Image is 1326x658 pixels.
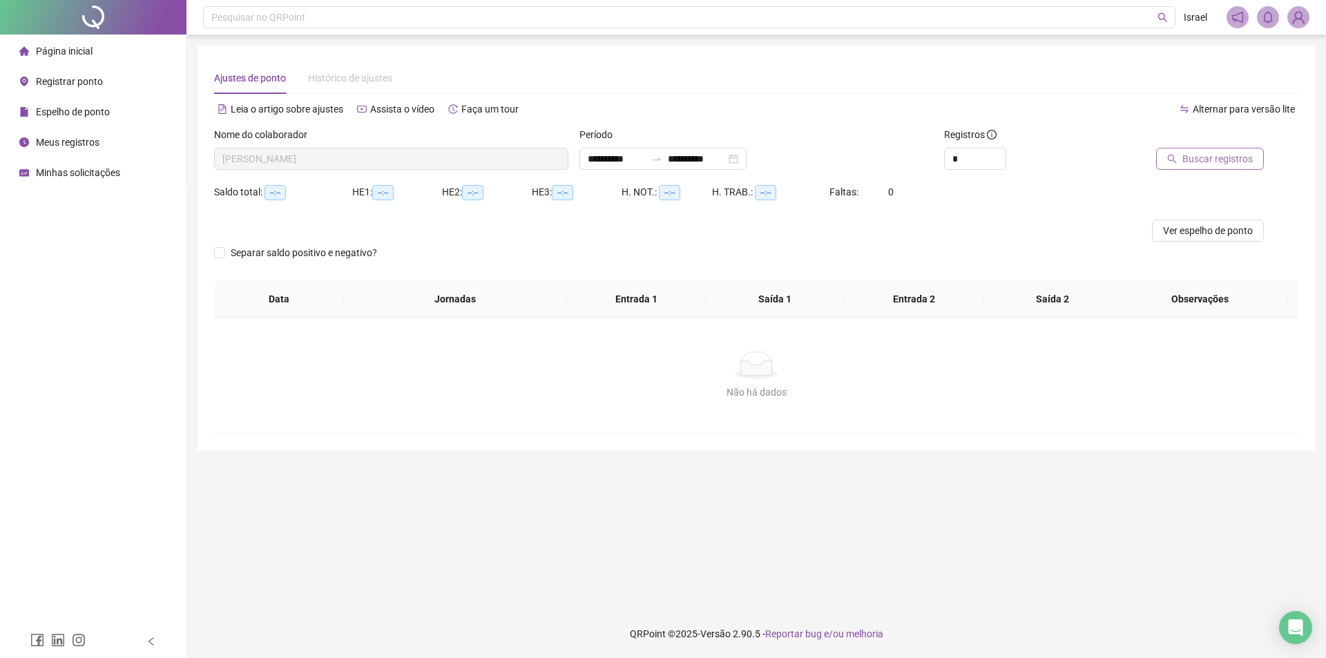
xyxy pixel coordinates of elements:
[462,185,483,200] span: --:--
[372,185,394,200] span: --:--
[1163,223,1253,238] span: Ver espelho de ponto
[765,628,883,639] span: Reportar bug e/ou melhoria
[222,148,560,169] span: Israel dos Santos Menezes
[51,633,65,647] span: linkedin
[651,153,662,164] span: swap-right
[1193,104,1295,115] span: Alternar para versão lite
[651,153,662,164] span: to
[829,186,861,197] span: Faltas:
[1167,154,1177,164] span: search
[659,185,680,200] span: --:--
[1262,11,1274,23] span: bell
[448,104,458,114] span: history
[19,77,29,86] span: environment
[1182,151,1253,166] span: Buscar registros
[231,104,343,115] span: Leia o artigo sobre ajustes
[265,185,286,200] span: --:--
[231,385,1282,400] div: Não há dados
[30,633,44,647] span: facebook
[712,184,829,200] div: H. TRAB.:
[186,610,1326,658] footer: QRPoint © 2025 - 2.90.5 -
[36,167,120,178] span: Minhas solicitações
[700,628,731,639] span: Versão
[225,245,383,260] span: Separar saldo positivo e negativo?
[352,184,442,200] div: HE 1:
[146,637,156,646] span: left
[19,46,29,56] span: home
[987,130,997,139] span: info-circle
[1180,104,1189,114] span: swap
[1279,611,1312,644] div: Open Intercom Messenger
[214,184,352,200] div: Saldo total:
[214,72,286,84] span: Ajustes de ponto
[308,72,392,84] span: Histórico de ajustes
[579,127,622,142] label: Período
[370,104,434,115] span: Assista o vídeo
[845,280,983,318] th: Entrada 2
[19,168,29,177] span: schedule
[343,280,567,318] th: Jornadas
[1123,291,1277,307] span: Observações
[532,184,622,200] div: HE 3:
[1288,7,1309,28] img: 49044
[1157,12,1168,23] span: search
[1156,148,1264,170] button: Buscar registros
[36,137,99,148] span: Meus registros
[1112,280,1288,318] th: Observações
[72,633,86,647] span: instagram
[888,186,894,197] span: 0
[1231,11,1244,23] span: notification
[983,280,1122,318] th: Saída 2
[36,76,103,87] span: Registrar ponto
[944,127,997,142] span: Registros
[36,46,93,57] span: Página inicial
[461,104,519,115] span: Faça um tour
[706,280,845,318] th: Saída 1
[622,184,712,200] div: H. NOT.:
[36,106,110,117] span: Espelho de ponto
[442,184,532,200] div: HE 2:
[567,280,706,318] th: Entrada 1
[1184,10,1207,25] span: Israel
[755,185,776,200] span: --:--
[214,127,316,142] label: Nome do colaborador
[19,107,29,117] span: file
[214,280,343,318] th: Data
[218,104,227,114] span: file-text
[1152,220,1264,242] button: Ver espelho de ponto
[357,104,367,114] span: youtube
[19,137,29,147] span: clock-circle
[552,185,573,200] span: --:--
